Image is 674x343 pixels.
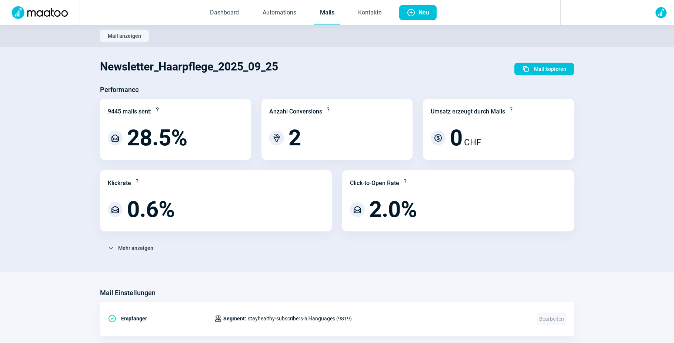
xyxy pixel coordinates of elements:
button: Mehr anzeigen [100,242,161,254]
img: Logo [7,6,72,19]
div: 9445 mails sent: [108,107,151,116]
span: 0 [450,127,463,149]
span: 2 [288,127,301,149]
span: Neu [418,5,429,20]
span: 0.6% [127,198,175,221]
div: stayhealthy-subscribers-all-languages (9819) [214,311,352,326]
h3: Mail Einstellungen [100,287,156,299]
a: Dashboard [204,1,245,25]
span: Bearbeiten [537,313,566,325]
div: Anzahl Conversions [269,107,322,116]
div: Klickrate [108,179,131,188]
img: avatar [655,7,667,18]
a: Kontakte [352,1,387,25]
button: Mail kopieren [514,63,574,75]
span: Mehr anzeigen [118,242,153,254]
span: Mail kopieren [534,63,566,75]
h3: Performance [100,84,139,96]
span: 2.0% [369,198,417,221]
span: Segment: [223,314,246,323]
div: Empfänger [108,311,214,326]
div: Umsatz erzeugt durch Mails [431,107,505,116]
div: Click-to-Open Rate [350,179,399,188]
span: Mail anzeigen [108,30,141,42]
a: Automations [257,1,302,25]
button: Neu [399,5,437,20]
span: 28.5% [127,127,187,149]
a: Mails [314,1,340,25]
h1: Newsletter_Haarpflege_2025_09_25 [100,54,278,79]
button: Mail anzeigen [100,30,149,42]
span: CHF [464,136,481,149]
